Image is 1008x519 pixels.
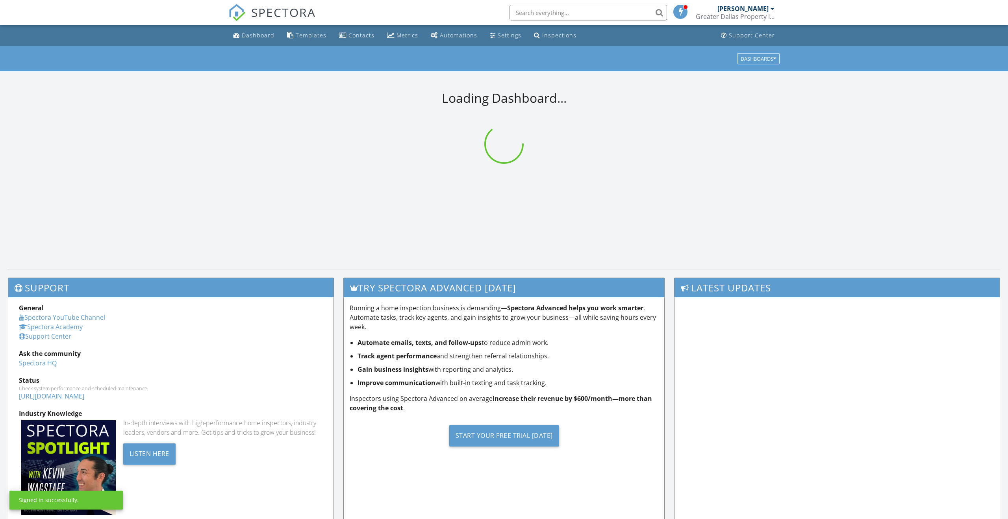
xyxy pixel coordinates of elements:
div: Dashboard [242,32,274,39]
a: Spectora YouTube Channel [19,313,105,322]
strong: Gain business insights [358,365,428,374]
div: In-depth interviews with high-performance home inspectors, industry leaders, vendors and more. Ge... [123,418,323,437]
a: Settings [487,28,524,43]
li: to reduce admin work. [358,338,658,347]
a: Spectora HQ [19,359,57,367]
a: Support Center [19,332,71,341]
strong: Spectora Advanced helps you work smarter [507,304,643,312]
a: Metrics [384,28,421,43]
strong: Improve communication [358,378,435,387]
p: Inspectors using Spectora Advanced on average . [350,394,658,413]
div: Automations [440,32,477,39]
a: Contacts [336,28,378,43]
span: SPECTORA [251,4,316,20]
input: Search everything... [510,5,667,20]
div: Templates [296,32,326,39]
a: SPECTORA [228,11,316,27]
div: Check system performance and scheduled maintenance. [19,385,323,391]
strong: Track agent performance [358,352,437,360]
div: Settings [498,32,521,39]
button: Dashboards [737,53,780,64]
div: Metrics [397,32,418,39]
h3: Latest Updates [674,278,1000,297]
div: Ask the community [19,349,323,358]
div: Status [19,376,323,385]
strong: General [19,304,44,312]
h3: Support [8,278,334,297]
a: Listen Here [123,449,176,458]
p: Running a home inspection business is demanding— . Automate tasks, track key agents, and gain ins... [350,303,658,332]
strong: Automate emails, texts, and follow-ups [358,338,482,347]
a: Dashboard [230,28,278,43]
div: Contacts [348,32,374,39]
strong: increase their revenue by $600/month—more than covering the cost [350,394,652,412]
a: Inspections [531,28,580,43]
li: with reporting and analytics. [358,365,658,374]
div: Listen Here [123,443,176,465]
a: Templates [284,28,330,43]
div: Signed in successfully. [19,496,79,504]
div: Dashboards [741,56,776,61]
div: Inspections [542,32,576,39]
img: Spectoraspolightmain [21,420,116,515]
a: Spectora Academy [19,323,83,331]
div: [PERSON_NAME] [717,5,769,13]
div: Industry Knowledge [19,409,323,418]
a: Automations (Basic) [428,28,480,43]
div: Start Your Free Trial [DATE] [449,425,559,447]
li: and strengthen referral relationships. [358,351,658,361]
a: Support Center [718,28,778,43]
a: [URL][DOMAIN_NAME] [19,392,84,400]
div: Support Center [729,32,775,39]
div: Greater Dallas Property Inspections LLC [696,13,775,20]
img: The Best Home Inspection Software - Spectora [228,4,246,21]
li: with built-in texting and task tracking. [358,378,658,387]
h3: Try spectora advanced [DATE] [344,278,664,297]
a: Start Your Free Trial [DATE] [350,419,658,452]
